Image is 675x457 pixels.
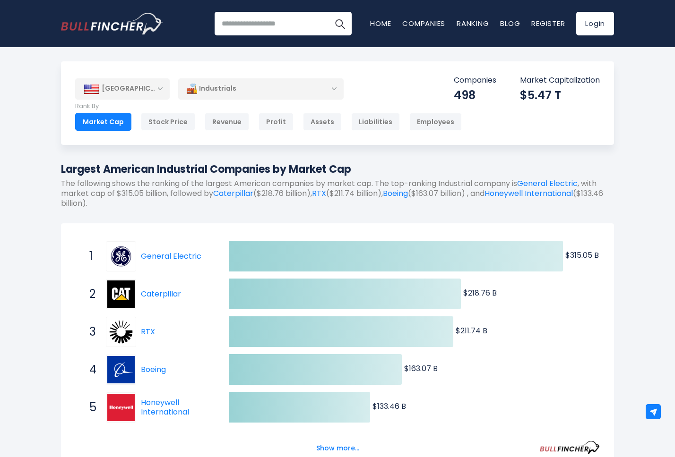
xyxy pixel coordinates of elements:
[85,362,94,378] span: 4
[311,440,365,456] button: Show more...
[576,12,614,35] a: Login
[75,113,131,131] div: Market Cap
[372,401,406,412] text: $133.46 B
[565,250,599,261] text: $315.05 B
[107,356,135,383] img: Boeing
[213,188,253,199] a: Caterpillar
[107,280,135,308] img: Caterpillar
[85,248,94,264] span: 1
[409,113,462,131] div: Employees
[141,251,201,262] a: General Electric
[351,113,400,131] div: Liabilities
[106,279,141,309] a: Caterpillar
[141,397,189,418] a: Honeywell International
[520,88,600,102] div: $5.47 T
[457,18,489,28] a: Ranking
[141,288,181,299] a: Caterpillar
[456,325,487,336] text: $211.74 B
[141,364,166,375] a: Boeing
[61,179,614,208] p: The following shows the ranking of the largest American companies by market cap. The top-ranking ...
[85,324,94,340] span: 3
[383,188,408,199] a: Boeing
[141,326,155,337] a: RTX
[328,12,352,35] button: Search
[85,286,94,302] span: 2
[312,188,326,199] a: RTX
[404,363,438,374] text: $163.07 B
[107,318,135,346] img: RTX
[402,18,445,28] a: Companies
[106,392,141,423] a: Honeywell International
[106,355,141,385] a: Boeing
[75,78,170,99] div: [GEOGRAPHIC_DATA]
[61,13,163,34] img: Bullfincher logo
[454,88,496,102] div: 498
[141,113,195,131] div: Stock Price
[485,188,573,199] a: Honeywell International
[107,243,135,270] img: General Electric
[517,178,578,189] a: General Electric
[463,288,497,298] text: $218.76 B
[500,18,520,28] a: Blog
[106,317,141,347] a: RTX
[61,161,614,177] h1: Largest American Industrial Companies by Market Cap
[454,76,496,85] p: Companies
[61,13,163,34] a: Go to homepage
[259,113,294,131] div: Profit
[205,113,249,131] div: Revenue
[531,18,565,28] a: Register
[107,394,135,421] img: Honeywell International
[370,18,391,28] a: Home
[178,78,344,100] div: Industrials
[75,102,462,110] p: Rank By
[85,399,94,415] span: 5
[106,241,141,271] a: General Electric
[303,113,342,131] div: Assets
[520,76,600,85] p: Market Capitalization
